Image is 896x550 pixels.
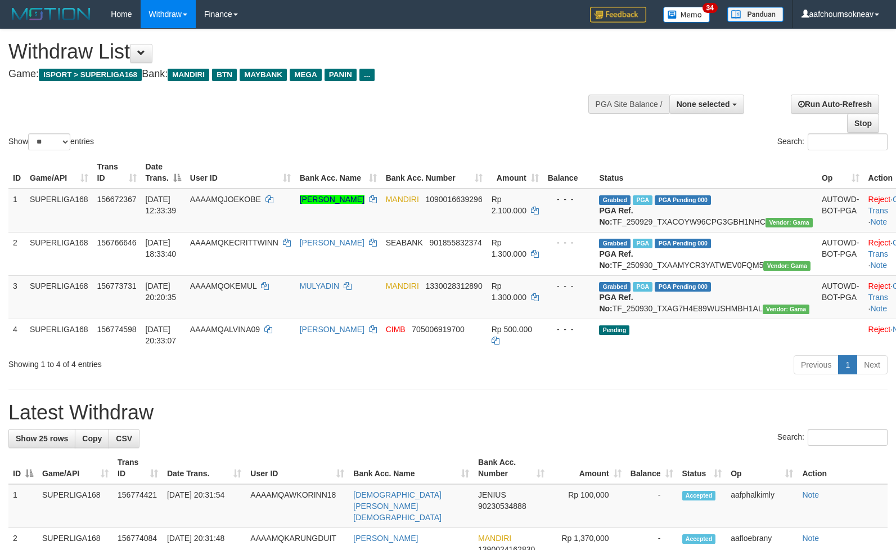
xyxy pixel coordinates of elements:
[599,282,631,292] span: Grabbed
[548,194,591,205] div: - - -
[246,484,349,528] td: AAAAMQAWKORINN18
[212,69,237,81] span: BTN
[633,195,652,205] span: Marked by aafsengchandara
[353,534,418,543] a: [PERSON_NAME]
[295,156,381,189] th: Bank Acc. Name: activate to sort column ascending
[25,156,93,189] th: Game/API: activate to sort column ascending
[633,282,652,292] span: Marked by aafsengchandara
[190,281,257,290] span: AAAAMQOKEMUL
[425,281,482,290] span: Copy 1330028312890 to clipboard
[300,238,364,247] a: [PERSON_NAME]
[595,189,817,232] td: TF_250929_TXACOYW96CPG3GBH1NHC
[868,281,891,290] a: Reject
[190,238,278,247] span: AAAAMQKECRITTWINN
[429,238,481,247] span: Copy 901855832374 to clipboard
[777,133,888,150] label: Search:
[817,275,864,319] td: AUTOWD-BOT-PGA
[8,319,25,351] td: 4
[8,429,75,448] a: Show 25 rows
[474,452,549,484] th: Bank Acc. Number: activate to sort column ascending
[290,69,322,81] span: MEGA
[595,275,817,319] td: TF_250930_TXAG7H4E89WUSHMBH1AL
[678,452,727,484] th: Status: activate to sort column ascending
[478,490,506,499] span: JENIUS
[588,95,669,114] div: PGA Site Balance /
[663,7,710,23] img: Button%20Memo.svg
[97,325,137,334] span: 156774598
[633,239,652,248] span: Marked by aafheankoy
[28,133,70,150] select: Showentries
[478,502,526,511] span: Copy 90230534888 to clipboard
[25,189,93,232] td: SUPERLIGA168
[25,275,93,319] td: SUPERLIGA168
[113,484,163,528] td: 156774421
[808,429,888,446] input: Search:
[240,69,287,81] span: MAYBANK
[669,95,744,114] button: None selected
[798,452,888,484] th: Action
[82,434,102,443] span: Copy
[300,195,364,204] a: [PERSON_NAME]
[817,156,864,189] th: Op: activate to sort column ascending
[141,156,186,189] th: Date Trans.: activate to sort column descending
[682,534,716,544] span: Accepted
[726,484,798,528] td: aafphalkimly
[549,452,626,484] th: Amount: activate to sort column ascending
[492,238,526,258] span: Rp 1.300.000
[8,275,25,319] td: 3
[838,355,857,374] a: 1
[8,6,94,23] img: MOTION_logo.png
[300,281,339,290] a: MULYADIN
[186,156,295,189] th: User ID: activate to sort column ascending
[492,325,532,334] span: Rp 500.000
[595,156,817,189] th: Status
[8,189,25,232] td: 1
[39,69,142,81] span: ISPORT > SUPERLIGA168
[146,281,177,302] span: [DATE] 20:20:35
[549,484,626,528] td: Rp 100,000
[386,195,419,204] span: MANDIRI
[109,429,139,448] a: CSV
[25,232,93,275] td: SUPERLIGA168
[300,325,364,334] a: [PERSON_NAME]
[8,452,38,484] th: ID: activate to sort column descending
[727,7,784,22] img: panduan.png
[8,232,25,275] td: 2
[190,195,261,204] span: AAAAMQJOEKOBE
[16,434,68,443] span: Show 25 rows
[113,452,163,484] th: Trans ID: activate to sort column ascending
[726,452,798,484] th: Op: activate to sort column ascending
[868,238,891,247] a: Reject
[868,325,891,334] a: Reject
[381,156,487,189] th: Bank Acc. Number: activate to sort column ascending
[794,355,839,374] a: Previous
[325,69,357,81] span: PANIN
[116,434,132,443] span: CSV
[548,324,591,335] div: - - -
[847,114,879,133] a: Stop
[870,261,887,270] a: Note
[25,319,93,351] td: SUPERLIGA168
[626,452,678,484] th: Balance: activate to sort column ascending
[766,218,813,227] span: Vendor URL: https://trx31.1velocity.biz
[386,281,419,290] span: MANDIRI
[682,491,716,500] span: Accepted
[146,325,177,345] span: [DATE] 20:33:07
[8,484,38,528] td: 1
[802,490,819,499] a: Note
[870,217,887,226] a: Note
[548,237,591,248] div: - - -
[487,156,543,189] th: Amount: activate to sort column ascending
[763,305,810,314] span: Vendor URL: https://trx31.1velocity.biz
[791,95,879,114] a: Run Auto-Refresh
[590,7,646,23] img: Feedback.jpg
[386,238,423,247] span: SEABANK
[97,195,137,204] span: 156672367
[146,238,177,258] span: [DATE] 18:33:40
[38,484,113,528] td: SUPERLIGA168
[190,325,260,334] span: AAAAMQALVINA09
[868,195,891,204] a: Reject
[763,261,811,271] span: Vendor URL: https://trx31.1velocity.biz
[703,3,718,13] span: 34
[492,195,526,215] span: Rp 2.100.000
